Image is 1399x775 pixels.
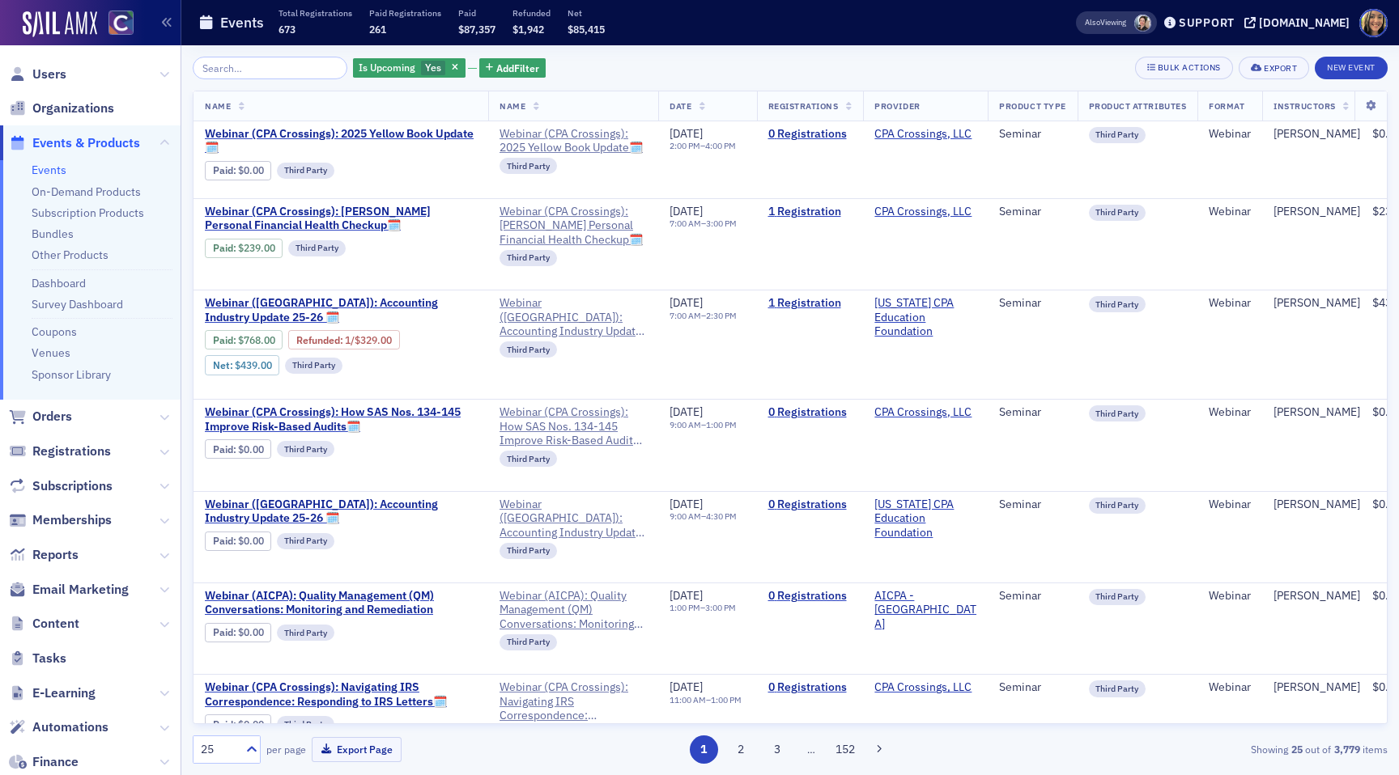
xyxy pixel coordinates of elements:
span: : [213,626,238,638]
a: Webinar (CPA Crossings): 2025 Yellow Book Update🗓️ [500,127,647,155]
time: 3:00 PM [706,218,737,229]
span: $87,357 [458,23,495,36]
a: 0 Registrations [768,498,853,512]
div: Third Party [1089,680,1146,697]
div: Paid: 0 - $0 [205,439,271,459]
a: Registrations [9,443,111,460]
a: Tasks [9,650,66,667]
a: Paid [213,242,233,254]
a: Subscriptions [9,477,113,495]
a: [PERSON_NAME] [1274,205,1360,219]
a: Paid [213,626,233,638]
span: E-Learning [32,684,96,702]
div: Third Party [277,625,334,641]
span: Profile [1359,9,1388,37]
span: Subscriptions [32,477,113,495]
div: Third Party [277,716,334,732]
a: Webinar (CPA Crossings): How SAS Nos. 134-145 Improve Risk-Based Audits🗓️ [205,405,477,434]
span: $0.00 [238,626,264,638]
div: Third Party [1089,589,1146,605]
button: New Event [1315,57,1388,79]
span: : [213,535,238,547]
div: Third Party [285,358,342,374]
span: Webinar (CA): Accounting Industry Update 25-26 🗓 [500,296,647,339]
button: 1 [690,735,718,764]
span: Users [32,66,66,83]
a: [PERSON_NAME] [1274,680,1360,695]
a: Webinar (CPA Crossings): [PERSON_NAME] Personal Financial Health Checkup🗓️ [205,205,477,233]
span: CPA Crossings, LLC [874,205,976,219]
span: [DATE] [670,126,703,141]
h1: Events [220,13,264,32]
button: 152 [831,735,860,764]
div: Third Party [500,543,557,559]
div: Third Party [277,163,334,179]
span: Name [205,100,231,112]
a: Paid [213,164,233,176]
a: [PERSON_NAME] [1274,127,1360,142]
span: Finance [32,753,79,771]
div: Seminar [999,589,1065,603]
div: Paid: 0 - $0 [205,531,271,551]
img: SailAMX [23,11,97,37]
input: Search… [193,57,347,79]
a: Paid [213,718,233,731]
span: … [800,742,823,756]
span: Net : [213,359,235,371]
time: 1:00 PM [706,419,737,430]
a: [US_STATE] CPA Education Foundation [874,296,976,339]
a: 1 Registration [768,296,853,311]
a: 0 Registrations [768,680,853,695]
span: 261 [369,23,386,36]
a: [PERSON_NAME] [1274,589,1360,603]
div: Third Party [500,341,557,358]
div: Webinar [1209,405,1251,420]
div: Third Party [500,634,557,650]
a: CPA Crossings, LLC [874,205,972,219]
button: [DOMAIN_NAME] [1244,17,1355,28]
a: Venues [32,345,70,360]
a: Webinar (CPA Crossings): [PERSON_NAME] Personal Financial Health Checkup🗓️ [500,205,647,248]
a: E-Learning [9,684,96,702]
a: Events [32,163,66,177]
a: Orders [9,408,72,426]
a: CPA Crossings, LLC [874,127,972,142]
span: Organizations [32,100,114,117]
a: Webinar (AICPA): Quality Management (QM) Conversations: Monitoring and Remediation [500,589,647,632]
a: Content [9,615,79,633]
time: 11:00 AM [670,694,706,705]
div: 25 [201,741,236,758]
div: Net: $43900 [205,355,279,375]
div: Seminar [999,680,1065,695]
div: Third Party [1089,127,1146,143]
div: Webinar [1209,589,1251,603]
div: – [670,695,742,705]
div: – [670,218,737,229]
button: 3 [763,735,792,764]
span: Webinar (AICPA): Quality Management (QM) Conversations: Monitoring and Remediation [205,589,477,617]
div: Third Party [277,441,334,457]
div: Webinar [1209,127,1251,142]
span: : [296,334,345,346]
a: New Event [1315,59,1388,74]
button: Export [1239,57,1309,79]
span: Webinar (CPA Crossings): Walter Haig's Personal Financial Health Checkup🗓️ [205,205,477,233]
a: Events & Products [9,134,140,152]
div: [PERSON_NAME] [1274,498,1360,512]
div: Third Party [288,240,346,256]
a: AICPA - [GEOGRAPHIC_DATA] [874,589,976,632]
a: Webinar ([GEOGRAPHIC_DATA]): Accounting Industry Update 25-26 🗓 [500,498,647,540]
time: 7:00 AM [670,310,701,321]
a: 0 Registrations [768,405,853,420]
a: Subscription Products [32,205,144,220]
span: $439.00 [235,359,272,371]
span: Webinar (CPA Crossings): Navigating IRS Correspondence: Responding to IRS Letters🗓️ [205,680,477,709]
time: 2:30 PM [706,310,737,321]
div: – [670,420,737,430]
a: 0 Registrations [768,589,853,603]
span: : [213,334,238,346]
span: Memberships [32,511,112,529]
